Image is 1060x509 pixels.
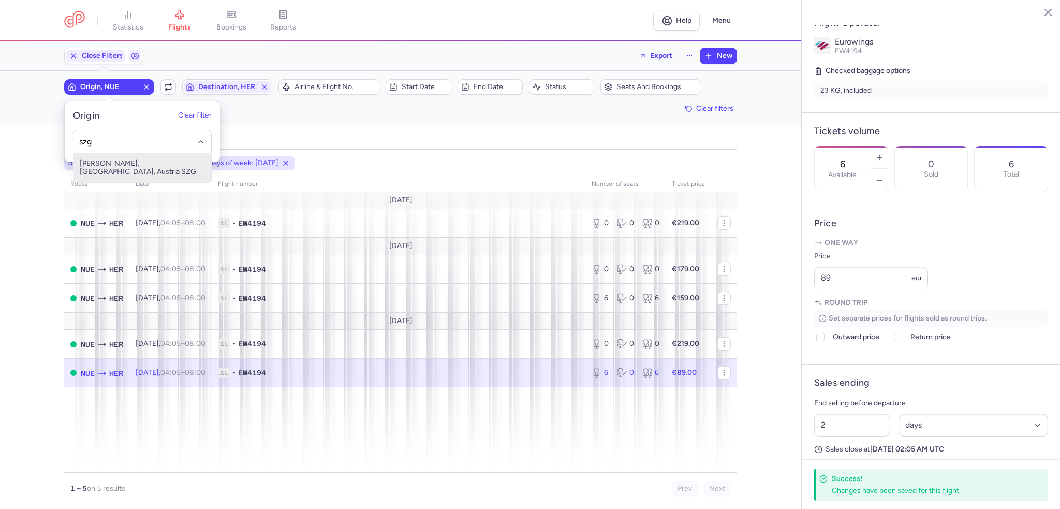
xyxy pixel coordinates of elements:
[218,293,230,303] span: 1L
[238,339,266,349] span: EW4194
[617,264,634,274] div: 0
[238,264,266,274] span: EW4194
[642,264,659,274] div: 0
[218,339,230,349] span: 1L
[666,177,711,192] th: Ticket price
[185,265,205,273] time: 08:00
[389,317,413,325] span: [DATE]
[79,136,206,147] input: -searchbox
[642,339,659,349] div: 0
[154,9,205,32] a: flights
[814,125,1048,137] h4: Tickets volume
[136,294,205,302] span: [DATE],
[218,264,230,274] span: 1L
[717,52,732,60] span: New
[136,368,205,377] span: [DATE],
[592,368,609,378] div: 6
[814,310,1048,327] p: Set separate prices for flights sold as round trips.
[816,333,825,341] input: Outward price
[894,333,902,341] input: Return price
[81,217,95,229] span: Nürnberg, Nürnberg, Germany
[81,339,95,350] span: Nürnberg, Nürnberg, Germany
[617,218,634,228] div: 0
[238,218,266,228] span: EW4194
[814,414,890,437] input: ##
[703,481,731,497] button: Next
[616,83,698,91] span: Seats and bookings
[64,11,85,30] a: CitizenPlane red outlined logo
[295,83,376,91] span: Airline & Flight No.
[182,79,272,95] button: Destination, HER
[160,265,181,273] time: 04:05
[672,481,699,497] button: Prev.
[102,9,154,32] a: statistics
[402,83,447,91] span: Start date
[70,220,77,226] span: OPEN
[87,484,125,493] span: on 5 results
[814,217,1048,229] h4: Price
[1009,159,1014,169] p: 6
[109,293,123,304] span: HER
[706,11,737,31] button: Menu
[835,37,1048,47] p: Eurowings
[642,368,659,378] div: 6
[73,153,211,182] span: [PERSON_NAME], [GEOGRAPHIC_DATA], Austria SZG
[592,218,609,228] div: 0
[642,293,659,303] div: 6
[185,368,205,377] time: 08:00
[81,293,95,304] span: NUE
[632,48,679,64] button: Export
[814,65,1048,77] h5: Checked baggage options
[676,17,691,24] span: Help
[928,159,934,169] p: 0
[65,48,127,64] button: Close Filters
[270,23,296,32] span: reports
[585,177,666,192] th: number of seats
[185,294,205,302] time: 08:00
[257,9,309,32] a: reports
[232,264,236,274] span: •
[232,218,236,228] span: •
[814,250,928,263] label: Price
[64,79,154,95] button: Origin, NUE
[832,486,1025,496] div: Changes have been saved for this flight.
[696,105,733,112] span: Clear filters
[160,219,181,227] time: 04:05
[832,474,1025,484] h4: Success!
[833,331,879,343] span: Outward price
[910,331,951,343] span: Return price
[924,170,938,179] p: Sold
[136,339,205,348] span: [DATE],
[814,377,870,389] h4: Sales ending
[136,265,205,273] span: [DATE],
[232,368,236,378] span: •
[386,79,451,95] button: Start date
[653,11,700,31] a: Help
[238,293,266,303] span: EW4194
[64,177,129,192] th: route
[814,238,1048,248] p: One way
[672,368,697,377] strong: €89.00
[814,81,1048,100] li: 23 KG, included
[68,158,105,168] span: origin: NUE
[218,218,230,228] span: 1L
[136,219,205,227] span: [DATE],
[81,368,95,379] span: Nürnberg, Nürnberg, Germany
[814,37,831,54] img: Eurowings logo
[160,368,181,377] time: 04:05
[160,294,205,302] span: –
[672,294,699,302] strong: €159.00
[545,83,591,91] span: Status
[109,217,123,229] span: HER
[185,339,205,348] time: 08:00
[458,79,523,95] button: End date
[592,339,609,349] div: 0
[238,368,266,378] span: EW4194
[218,368,230,378] span: 1L
[109,339,123,350] span: HER
[109,368,123,379] span: HER
[70,484,87,493] strong: 1 – 5
[212,177,585,192] th: Flight number
[870,445,944,454] strong: [DATE] 02:05 AM UTC
[814,397,1048,410] p: End selling before departure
